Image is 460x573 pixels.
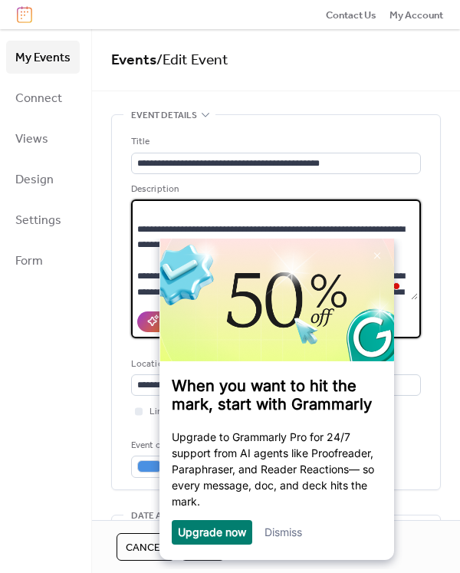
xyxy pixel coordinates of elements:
a: Contact Us [326,7,376,22]
span: Event details [131,108,197,123]
a: Design [6,163,80,196]
a: Dismiss [113,287,151,300]
span: Contact Us [326,8,376,23]
span: / Edit Event [156,46,228,74]
a: My Events [6,41,80,74]
a: Connect [6,81,80,114]
span: Date and time [131,508,196,523]
div: Title [131,134,418,150]
a: Events [111,46,156,74]
a: My Account [389,7,443,22]
a: Views [6,122,80,155]
button: Cancel [117,533,175,561]
h3: When you want to hit the mark, start with Grammarly [21,138,231,175]
span: My Events [15,46,71,70]
a: Form [6,244,80,277]
span: Form [15,249,43,273]
span: Design [15,168,54,192]
a: Upgrade now [27,287,95,300]
textarea: To enrich screen reader interactions, please activate Accessibility in Grammarly extension settings [131,199,418,299]
div: Location [131,357,418,372]
div: Description [131,182,418,197]
img: logo [17,6,32,23]
img: close_x_white.png [223,14,229,21]
span: My Account [389,8,443,23]
span: Link to Google Maps [149,404,232,420]
span: Cancel [126,540,166,555]
span: Connect [15,87,62,110]
div: Event color [131,438,244,453]
p: Upgrade to Grammarly Pro for 24/7 support from AI agents like Proofreader, Paraphraser, and Reade... [21,190,231,271]
button: AI Assistant [137,311,228,331]
span: Views [15,127,48,151]
a: Settings [6,203,80,236]
span: Settings [15,209,61,232]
